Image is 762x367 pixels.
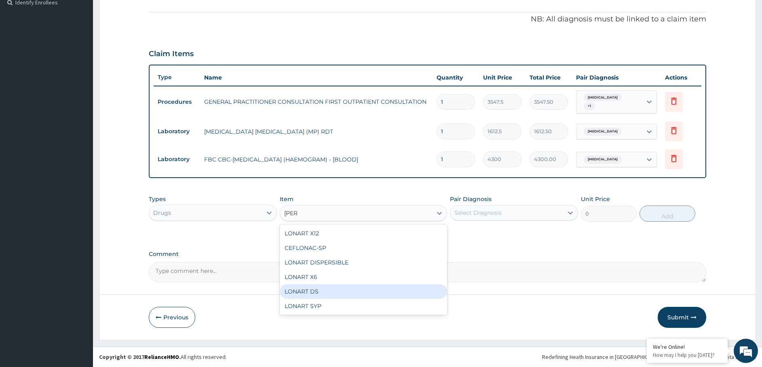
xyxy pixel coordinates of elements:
[280,226,447,241] div: LONART X12
[149,307,195,328] button: Previous
[454,209,502,217] div: Select Diagnosis
[653,352,722,359] p: How may I help you today?
[15,40,33,61] img: d_794563401_company_1708531726252_794563401
[154,124,200,139] td: Laboratory
[154,70,200,85] th: Type
[526,69,572,86] th: Total Price
[661,69,701,86] th: Actions
[479,69,526,86] th: Unit Price
[144,353,179,361] a: RelianceHMO
[47,102,112,183] span: We're online!
[280,255,447,270] div: LONART DISPERSIBLE
[154,94,200,109] td: Procedures
[581,195,610,203] label: Unit Price
[42,45,136,56] div: Chat with us now
[149,196,166,203] label: Types
[200,124,433,140] td: [MEDICAL_DATA] [MEDICAL_DATA] (MP) RDT
[153,209,171,217] div: Drugs
[584,128,622,136] span: [MEDICAL_DATA]
[542,353,756,361] div: Redefining Heath Insurance in [GEOGRAPHIC_DATA] using Telemedicine and Data Science!
[149,14,707,25] p: NB: All diagnosis must be linked to a claim item
[584,94,622,102] span: [MEDICAL_DATA]
[584,102,595,110] span: + 1
[149,251,707,258] label: Comment
[280,270,447,284] div: LONART X6
[200,151,433,168] td: FBC CBC-[MEDICAL_DATA] (HAEMOGRAM) - [BLOOD]
[200,94,433,110] td: GENERAL PRACTITIONER CONSULTATION FIRST OUTPATIENT CONSULTATION
[658,307,706,328] button: Submit
[450,195,492,203] label: Pair Diagnosis
[154,152,200,167] td: Laboratory
[280,195,293,203] label: Item
[280,284,447,299] div: LONART DS
[93,346,762,367] footer: All rights reserved.
[149,50,194,59] h3: Claim Items
[99,353,181,361] strong: Copyright © 2017 .
[280,241,447,255] div: CEFLONAC-SP
[433,69,479,86] th: Quantity
[653,343,722,350] div: We're Online!
[4,220,154,249] textarea: Type your message and hit 'Enter'
[133,4,152,23] div: Minimize live chat window
[200,69,433,86] th: Name
[640,206,695,222] button: Add
[280,299,447,313] div: LONART SYP
[572,69,661,86] th: Pair Diagnosis
[584,155,622,164] span: [MEDICAL_DATA]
